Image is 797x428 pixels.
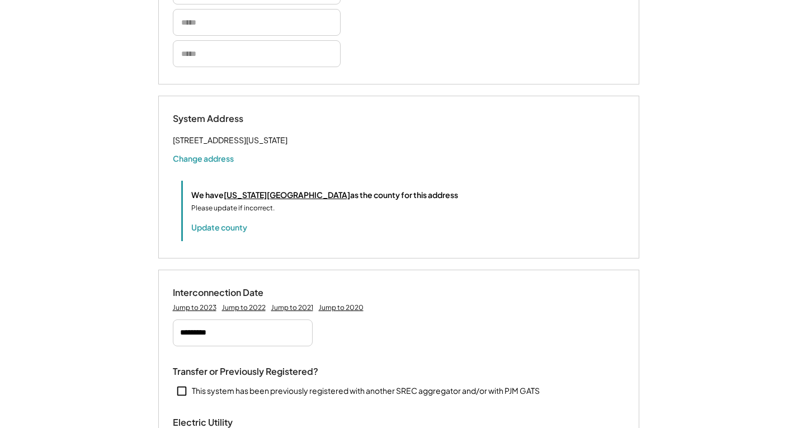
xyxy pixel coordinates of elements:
button: Update county [191,222,247,233]
div: Jump to 2020 [319,303,364,312]
div: [STREET_ADDRESS][US_STATE] [173,133,287,147]
button: Change address [173,153,234,164]
div: System Address [173,113,285,125]
div: Jump to 2021 [271,303,313,312]
div: This system has been previously registered with another SREC aggregator and/or with PJM GATS [192,385,540,397]
div: Transfer or Previously Registered? [173,366,318,378]
u: [US_STATE][GEOGRAPHIC_DATA] [224,190,350,200]
div: We have as the county for this address [191,189,458,201]
div: Interconnection Date [173,287,285,299]
div: Jump to 2023 [173,303,216,312]
div: Please update if incorrect. [191,203,275,213]
div: Jump to 2022 [222,303,266,312]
